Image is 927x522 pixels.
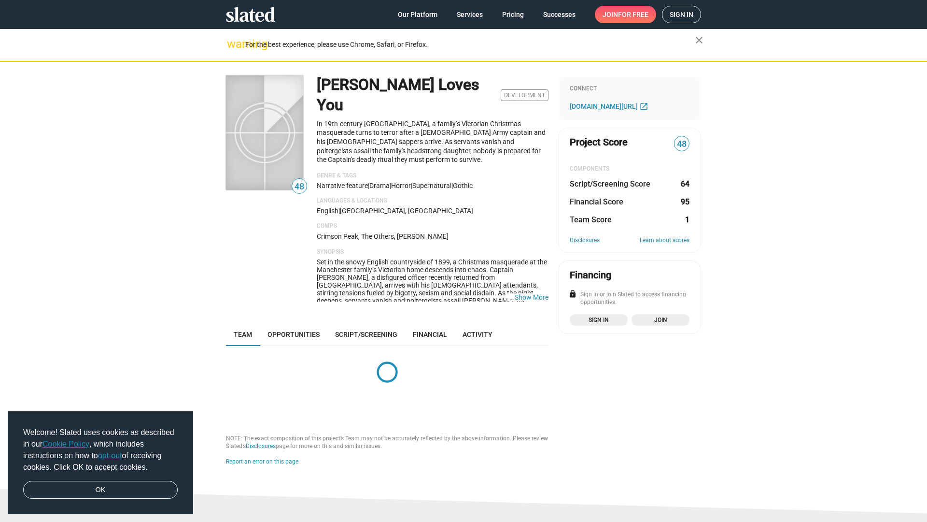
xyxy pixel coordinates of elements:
[23,427,178,473] span: Welcome! Slated uses cookies as described in our , which includes instructions on how to of recei...
[390,6,445,23] a: Our Platform
[234,331,252,338] span: Team
[327,323,405,346] a: Script/Screening
[674,138,689,151] span: 48
[246,443,276,449] a: Disclosures
[317,232,548,241] p: Crimson Peak, The Others, [PERSON_NAME]
[317,74,497,116] h1: [PERSON_NAME] Loves You
[317,119,548,164] p: In 19th-century [GEOGRAPHIC_DATA], a family’s Victorian Christmas masquerade turns to terror afte...
[570,269,611,282] div: Financing
[405,323,455,346] a: Financial
[338,207,340,215] span: |
[317,207,338,215] span: English
[505,293,515,301] span: …
[267,331,320,338] span: Opportunities
[463,331,492,338] span: Activity
[640,237,689,245] a: Learn about scores
[693,34,705,46] mat-icon: close
[317,248,548,256] p: Synopsis
[570,197,623,207] dt: Financial Score
[413,331,447,338] span: Financial
[457,6,483,23] span: Services
[670,6,693,23] span: Sign in
[455,323,500,346] a: Activity
[570,314,628,326] a: Sign in
[390,182,391,189] span: |
[515,293,548,301] button: …Show More
[23,481,178,499] a: dismiss cookie message
[576,315,622,325] span: Sign in
[317,222,548,230] p: Comps
[411,182,412,189] span: |
[632,314,689,326] a: Join
[535,6,583,23] a: Successes
[340,207,473,215] span: [GEOGRAPHIC_DATA], [GEOGRAPHIC_DATA]
[570,237,600,245] a: Disclosures
[543,6,576,23] span: Successes
[680,179,689,189] dd: 64
[317,197,548,205] p: Languages & Locations
[260,323,327,346] a: Opportunities
[226,323,260,346] a: Team
[568,290,577,298] mat-icon: lock
[639,101,648,111] mat-icon: open_in_new
[570,291,689,306] div: Sign in or join Slated to access financing opportunities.
[292,180,307,193] span: 48
[570,102,638,110] span: [DOMAIN_NAME][URL]
[8,411,193,515] div: cookieconsent
[42,440,89,448] a: Cookie Policy
[637,315,684,325] span: Join
[398,6,437,23] span: Our Platform
[595,6,656,23] a: Joinfor free
[317,182,368,189] span: Narrative feature
[412,182,451,189] span: Supernatural
[226,435,548,450] div: NOTE: The exact composition of this project’s Team may not be accurately reflected by the above i...
[391,182,411,189] span: Horror
[570,165,689,173] div: COMPONENTS
[245,38,695,51] div: For the best experience, please use Chrome, Safari, or Firefox.
[618,6,648,23] span: for free
[368,182,369,189] span: |
[570,101,651,112] a: [DOMAIN_NAME][URL]
[603,6,648,23] span: Join
[453,182,473,189] span: gothic
[227,38,239,50] mat-icon: warning
[494,6,532,23] a: Pricing
[680,215,689,225] dd: 1
[449,6,491,23] a: Services
[98,451,122,460] a: opt-out
[570,215,612,225] dt: Team Score
[570,179,650,189] dt: Script/Screening Score
[502,6,524,23] span: Pricing
[317,172,548,180] p: Genre & Tags
[317,258,548,374] span: Set in the snowy English countryside of 1899, a Christmas masquerade at the Manchester family’s V...
[369,182,390,189] span: Drama
[226,458,298,466] button: Report an error on this page
[501,89,548,101] span: Development
[680,197,689,207] dd: 95
[570,85,689,93] div: Connect
[451,182,453,189] span: |
[662,6,701,23] a: Sign in
[570,136,628,149] span: Project Score
[335,331,397,338] span: Script/Screening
